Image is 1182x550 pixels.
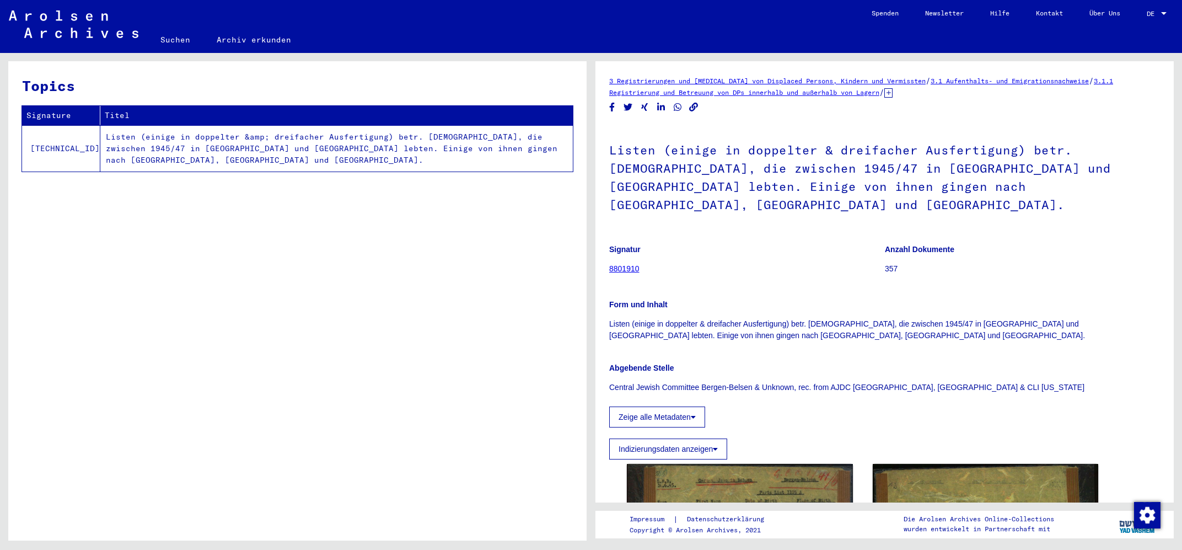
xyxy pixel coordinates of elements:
[1117,510,1158,538] img: yv_logo.png
[609,300,668,309] b: Form und Inhalt
[672,100,684,114] button: Share on WhatsApp
[22,125,100,172] td: [TECHNICAL_ID]
[879,87,884,97] span: /
[609,77,926,85] a: 3 Registrierungen und [MEDICAL_DATA] von Displaced Persons, Kindern und Vermissten
[22,75,572,97] h3: Topics
[100,125,573,172] td: Listen (einige in doppelter &amp; dreifacher Ausfertigung) betr. [DEMOGRAPHIC_DATA], die zwischen...
[630,514,777,525] div: |
[609,125,1160,228] h1: Listen (einige in doppelter & dreifacher Ausfertigung) betr. [DEMOGRAPHIC_DATA], die zwischen 194...
[609,245,641,254] b: Signatur
[622,100,634,114] button: Share on Twitter
[609,382,1160,393] p: Central Jewish Committee Bergen-Belsen & Unknown, rec. from AJDC [GEOGRAPHIC_DATA], [GEOGRAPHIC_D...
[609,264,640,273] a: 8801910
[688,100,700,114] button: Copy link
[1134,502,1160,528] img: Zustimmung ändern
[609,407,705,428] button: Zeige alle Metadaten
[100,106,573,125] th: Titel
[1089,76,1094,86] span: /
[609,364,674,372] b: Abgebende Stelle
[9,10,138,38] img: Arolsen_neg.svg
[1133,501,1160,528] div: Zustimmung ändern
[630,525,777,535] p: Copyright © Arolsen Archives, 2021
[885,245,954,254] b: Anzahl Dokumente
[609,439,727,460] button: Indizierungsdaten anzeigen
[609,318,1160,341] p: Listen (einige in doppelter & dreifacher Ausfertigung) betr. [DEMOGRAPHIC_DATA], die zwischen 194...
[678,514,777,525] a: Datenschutzerklärung
[926,76,931,86] span: /
[904,514,1054,524] p: Die Arolsen Archives Online-Collections
[885,263,1160,275] p: 357
[147,26,203,53] a: Suchen
[1147,10,1159,18] span: DE
[203,26,304,53] a: Archiv erkunden
[639,100,651,114] button: Share on Xing
[630,514,673,525] a: Impressum
[904,524,1054,534] p: wurden entwickelt in Partnerschaft mit
[931,77,1089,85] a: 3.1 Aufenthalts- und Emigrationsnachweise
[22,106,100,125] th: Signature
[656,100,667,114] button: Share on LinkedIn
[606,100,618,114] button: Share on Facebook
